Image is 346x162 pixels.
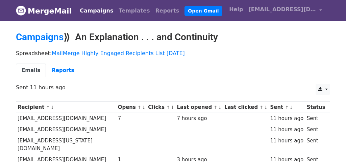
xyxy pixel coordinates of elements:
td: [EMAIL_ADDRESS][US_STATE][DOMAIN_NAME] [16,135,116,154]
a: Help [226,3,246,16]
th: Recipient [16,102,116,113]
div: 11 hours ago [270,115,303,122]
a: ↓ [264,105,268,110]
a: ↑ [46,105,50,110]
a: Campaigns [77,4,116,18]
a: ↑ [259,105,263,110]
th: Status [305,102,327,113]
td: [EMAIL_ADDRESS][DOMAIN_NAME] [16,124,116,135]
a: ↓ [50,105,54,110]
div: 7 [118,115,145,122]
th: Sent [269,102,305,113]
a: ↑ [167,105,170,110]
a: ↓ [218,105,222,110]
p: Sent 11 hours ago [16,84,330,91]
td: Sent [305,124,327,135]
a: ↑ [138,105,141,110]
p: Spreadsheet: [16,50,330,57]
a: MailMerge Highly Engaged Recipients List [DATE] [52,50,185,56]
a: [EMAIL_ADDRESS][DOMAIN_NAME] [246,3,325,19]
th: Last opened [175,102,223,113]
td: [EMAIL_ADDRESS][DOMAIN_NAME] [16,113,116,124]
td: Sent [305,113,327,124]
a: ↓ [142,105,146,110]
a: ↑ [285,105,289,110]
a: ↓ [289,105,293,110]
a: ↑ [214,105,218,110]
a: Emails [16,64,46,77]
a: Reports [46,64,80,77]
a: Reports [153,4,182,18]
div: 11 hours ago [270,126,303,134]
div: 11 hours ago [270,137,303,145]
th: Last clicked [223,102,269,113]
a: Campaigns [16,31,64,43]
a: MergeMail [16,4,72,18]
a: Open Gmail [184,6,222,16]
h2: ⟫ An Explanation . . . and Continuity [16,31,330,43]
div: 7 hours ago [177,115,221,122]
img: MergeMail logo [16,5,26,16]
a: Templates [116,4,152,18]
td: Sent [305,135,327,154]
th: Clicks [146,102,175,113]
a: ↓ [171,105,174,110]
th: Opens [116,102,147,113]
span: [EMAIL_ADDRESS][DOMAIN_NAME] [248,5,316,14]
